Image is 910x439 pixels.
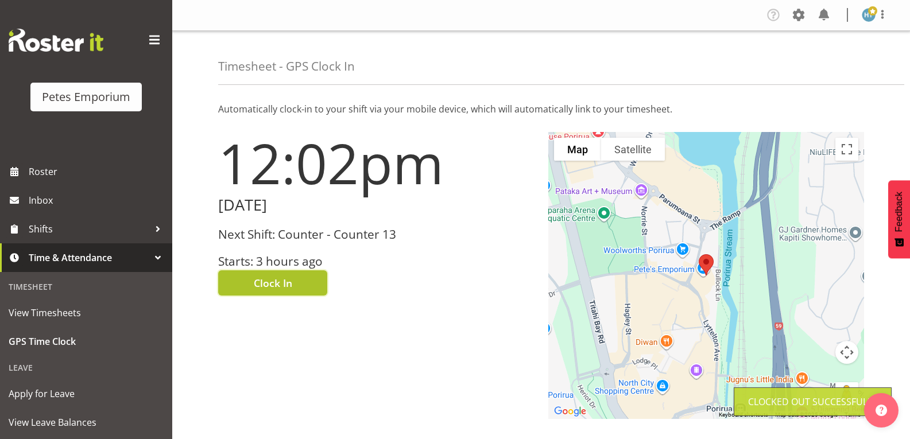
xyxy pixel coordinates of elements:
[3,356,169,379] div: Leave
[29,163,166,180] span: Roster
[862,8,876,22] img: helena-tomlin701.jpg
[9,29,103,52] img: Rosterit website logo
[748,395,877,409] div: Clocked out Successfully
[218,102,864,116] p: Automatically clock-in to your shift via your mobile device, which will automatically link to you...
[29,192,166,209] span: Inbox
[554,138,601,161] button: Show street map
[3,327,169,356] a: GPS Time Clock
[254,275,292,290] span: Clock In
[835,382,858,405] button: Drag Pegman onto the map to open Street View
[218,132,535,194] h1: 12:02pm
[9,414,164,431] span: View Leave Balances
[42,88,130,106] div: Petes Emporium
[551,404,589,419] img: Google
[218,60,355,73] h4: Timesheet - GPS Clock In
[29,249,149,266] span: Time & Attendance
[3,408,169,437] a: View Leave Balances
[601,138,665,161] button: Show satellite imagery
[9,333,164,350] span: GPS Time Clock
[551,404,589,419] a: Open this area in Google Maps (opens a new window)
[9,385,164,402] span: Apply for Leave
[3,298,169,327] a: View Timesheets
[876,405,887,416] img: help-xxl-2.png
[719,411,768,419] button: Keyboard shortcuts
[218,270,327,296] button: Clock In
[894,192,904,232] span: Feedback
[218,196,535,214] h2: [DATE]
[835,138,858,161] button: Toggle fullscreen view
[218,228,535,241] h3: Next Shift: Counter - Counter 13
[3,379,169,408] a: Apply for Leave
[835,341,858,364] button: Map camera controls
[218,255,535,268] h3: Starts: 3 hours ago
[9,304,164,321] span: View Timesheets
[888,180,910,258] button: Feedback - Show survey
[3,275,169,298] div: Timesheet
[29,220,149,238] span: Shifts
